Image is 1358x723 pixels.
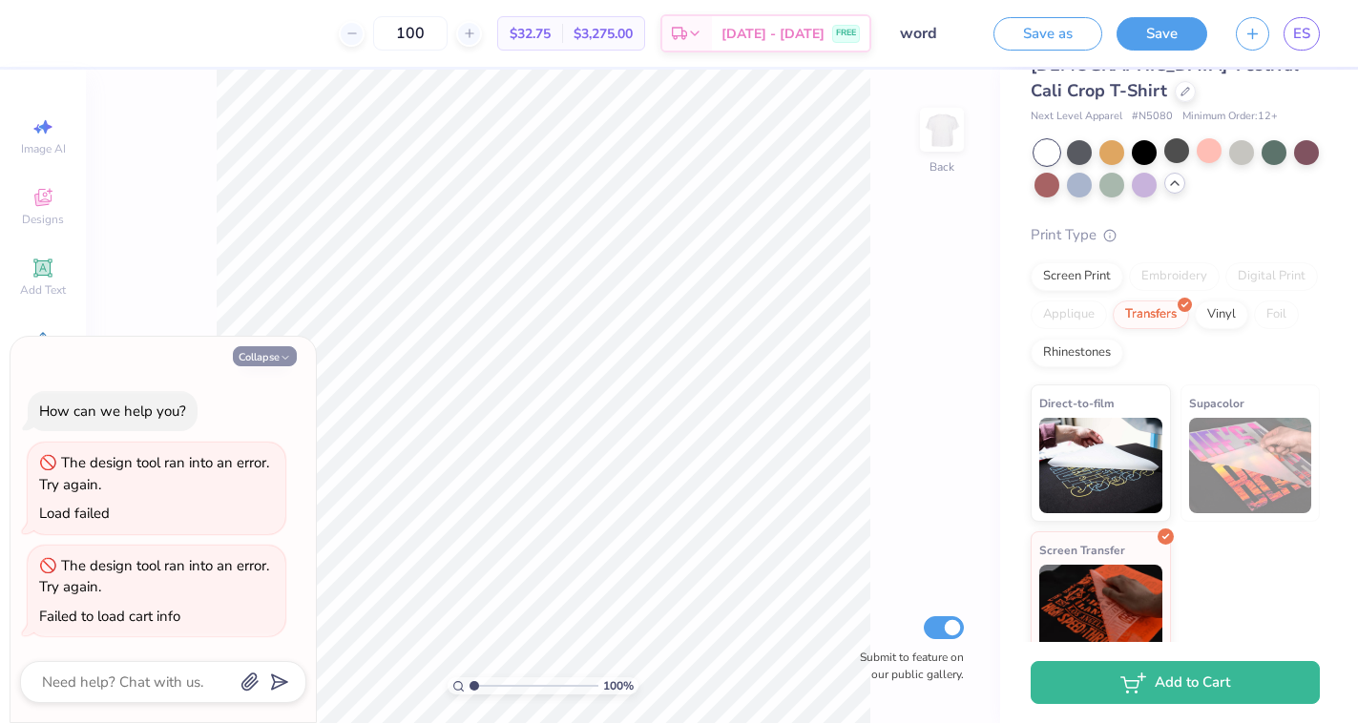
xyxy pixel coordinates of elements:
[39,453,269,494] div: The design tool ran into an error. Try again.
[1284,17,1320,51] a: ES
[20,282,66,298] span: Add Text
[39,504,110,523] div: Load failed
[1182,109,1278,125] span: Minimum Order: 12 +
[930,158,954,176] div: Back
[1132,109,1173,125] span: # N5080
[233,346,297,366] button: Collapse
[1195,300,1248,329] div: Vinyl
[1031,224,1320,246] div: Print Type
[510,24,551,44] span: $32.75
[1225,262,1318,291] div: Digital Print
[1117,17,1207,51] button: Save
[1031,109,1122,125] span: Next Level Apparel
[1031,300,1107,329] div: Applique
[1031,262,1123,291] div: Screen Print
[993,17,1102,51] button: Save as
[721,24,825,44] span: [DATE] - [DATE]
[22,212,64,227] span: Designs
[1254,300,1299,329] div: Foil
[1039,540,1125,560] span: Screen Transfer
[1189,418,1312,513] img: Supacolor
[1039,418,1162,513] img: Direct-to-film
[1039,565,1162,660] img: Screen Transfer
[849,649,964,683] label: Submit to feature on our public gallery.
[1031,339,1123,367] div: Rhinestones
[886,14,979,52] input: Untitled Design
[1031,661,1320,704] button: Add to Cart
[836,27,856,40] span: FREE
[603,677,634,694] span: 100 %
[1293,23,1310,45] span: ES
[21,141,66,156] span: Image AI
[1113,300,1189,329] div: Transfers
[923,111,961,149] img: Back
[1189,393,1244,413] span: Supacolor
[39,402,186,421] div: How can we help you?
[1039,393,1115,413] span: Direct-to-film
[373,16,448,51] input: – –
[574,24,633,44] span: $3,275.00
[1129,262,1220,291] div: Embroidery
[39,607,180,626] div: Failed to load cart info
[39,556,269,597] div: The design tool ran into an error. Try again.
